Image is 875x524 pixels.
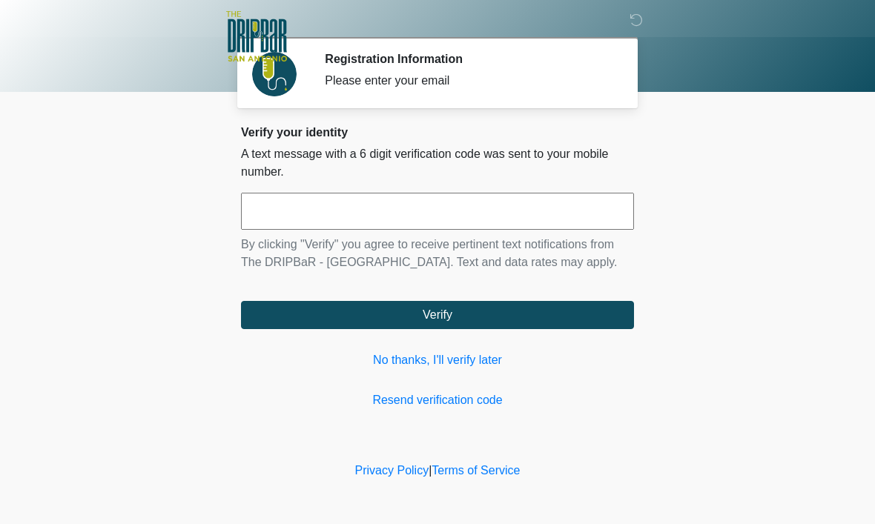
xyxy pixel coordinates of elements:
a: Privacy Policy [355,464,429,477]
a: No thanks, I'll verify later [241,351,634,369]
a: | [429,464,432,477]
p: By clicking "Verify" you agree to receive pertinent text notifications from The DRIPBaR - [GEOGRA... [241,236,634,271]
a: Resend verification code [241,391,634,409]
h2: Verify your identity [241,125,634,139]
img: Agent Avatar [252,52,297,96]
div: Please enter your email [325,72,612,90]
img: The DRIPBaR - San Antonio Fossil Creek Logo [226,11,287,63]
button: Verify [241,301,634,329]
a: Terms of Service [432,464,520,477]
p: A text message with a 6 digit verification code was sent to your mobile number. [241,145,634,181]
